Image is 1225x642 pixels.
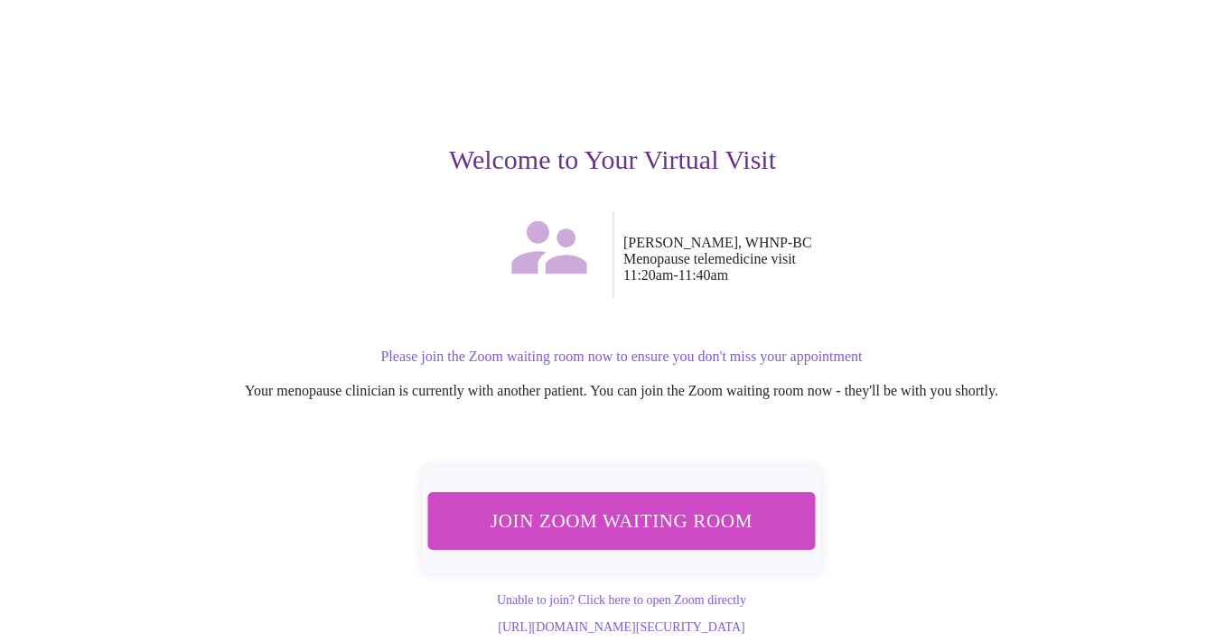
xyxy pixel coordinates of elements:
[56,144,1169,175] h3: Welcome to Your Virtual Visit
[74,383,1169,399] p: Your menopause clinician is currently with another patient. You can join the Zoom waiting room no...
[497,593,746,607] a: Unable to join? Click here to open Zoom directly
[451,504,791,537] span: Join Zoom Waiting Room
[74,349,1169,365] p: Please join the Zoom waiting room now to ensure you don't miss your appointment
[498,620,744,634] a: [URL][DOMAIN_NAME][SECURITY_DATA]
[623,235,1169,284] p: [PERSON_NAME], WHNP-BC Menopause telemedicine visit 11:20am - 11:40am
[427,492,816,550] button: Join Zoom Waiting Room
